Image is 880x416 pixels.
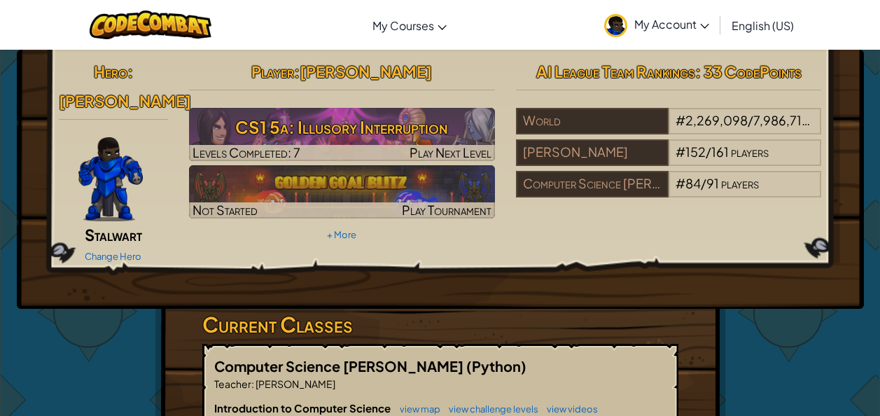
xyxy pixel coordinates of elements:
span: [PERSON_NAME] [59,91,191,111]
a: view map [393,403,440,415]
span: AI League Team Rankings [536,62,695,81]
span: / [701,175,706,191]
img: CS1 5a: Illusory Interruption [189,108,495,161]
span: : [294,62,300,81]
span: Not Started [193,202,258,218]
span: [PERSON_NAME] [300,62,432,81]
span: 152 [685,144,706,160]
span: : [127,62,133,81]
span: My Courses [372,18,434,33]
span: / [706,144,711,160]
a: My Account [597,3,716,47]
a: Computer Science [PERSON_NAME]#84/91players [516,184,822,200]
h3: CS1 5a: Illusory Interruption [189,111,495,143]
span: players [721,175,759,191]
span: 7,986,711 [753,112,810,128]
span: (Python) [466,357,526,375]
span: # [676,144,685,160]
img: Golden Goal [189,165,495,219]
a: World#2,269,098/7,986,711players [516,121,822,137]
div: World [516,108,669,134]
span: Levels Completed: 7 [193,144,300,160]
a: Change Hero [85,251,141,262]
div: Computer Science [PERSON_NAME] [516,171,669,197]
span: Introduction to Computer Science [214,401,393,415]
span: [PERSON_NAME] [254,377,335,390]
span: # [676,112,685,128]
span: : 33 CodePoints [695,62,802,81]
a: view challenge levels [442,403,538,415]
span: 91 [706,175,719,191]
span: Computer Science [PERSON_NAME] [214,357,466,375]
a: view videos [540,403,598,415]
a: English (US) [725,6,801,44]
span: My Account [634,17,709,32]
span: 161 [711,144,729,160]
span: Stalwart [85,225,142,244]
span: / [748,112,753,128]
a: + More [327,229,356,240]
span: English (US) [732,18,794,33]
span: Player [251,62,294,81]
span: : [251,377,254,390]
h3: Current Classes [202,309,678,340]
img: avatar [604,14,627,37]
span: Play Tournament [402,202,491,218]
span: Teacher [214,377,251,390]
span: players [731,144,769,160]
img: CodeCombat logo [90,11,212,39]
img: Gordon-selection-pose.png [78,137,143,221]
a: Not StartedPlay Tournament [189,165,495,219]
span: # [676,175,685,191]
a: Play Next Level [189,108,495,161]
span: 2,269,098 [685,112,748,128]
div: [PERSON_NAME] [516,139,669,166]
a: [PERSON_NAME]#152/161players [516,153,822,169]
span: Hero [94,62,127,81]
span: 84 [685,175,701,191]
a: My Courses [365,6,454,44]
span: Play Next Level [410,144,491,160]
